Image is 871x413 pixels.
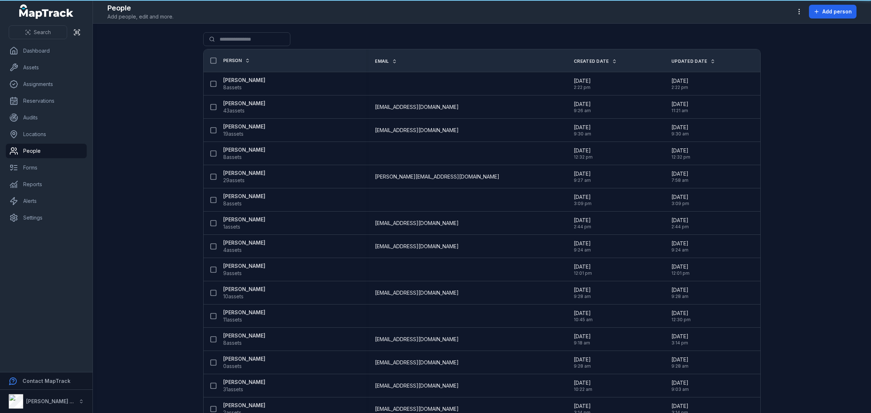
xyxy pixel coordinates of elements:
[671,333,688,340] span: [DATE]
[375,243,459,250] span: [EMAIL_ADDRESS][DOMAIN_NAME]
[574,77,591,85] span: [DATE]
[671,294,688,299] span: 9:28 am
[223,107,245,114] span: 43 assets
[809,5,856,19] button: Add person
[574,131,591,137] span: 9:30 am
[574,147,593,160] time: 6/6/2025, 12:32:38 PM
[671,363,688,369] span: 9:28 am
[671,170,688,183] time: 8/1/2025, 7:58:22 AM
[574,170,591,177] span: [DATE]
[26,398,77,404] strong: [PERSON_NAME] Air
[223,239,265,254] a: [PERSON_NAME]4assets
[6,60,87,75] a: Assets
[19,4,74,19] a: MapTrack
[671,247,688,253] span: 9:24 am
[574,263,592,270] span: [DATE]
[223,309,265,323] a: [PERSON_NAME]11assets
[223,286,265,293] strong: [PERSON_NAME]
[671,286,688,299] time: 3/4/2025, 9:28:25 AM
[574,201,592,206] span: 3:09 pm
[375,359,459,366] span: [EMAIL_ADDRESS][DOMAIN_NAME]
[223,332,265,347] a: [PERSON_NAME]8assets
[574,217,591,224] span: [DATE]
[822,8,852,15] span: Add person
[223,270,242,277] span: 9 assets
[375,405,459,413] span: [EMAIL_ADDRESS][DOMAIN_NAME]
[574,333,591,340] span: [DATE]
[671,317,691,323] span: 12:30 pm
[574,170,591,183] time: 3/4/2025, 9:27:41 AM
[574,154,593,160] span: 12:32 pm
[223,77,265,91] a: [PERSON_NAME]8assets
[223,355,265,363] strong: [PERSON_NAME]
[574,379,592,387] span: [DATE]
[223,123,265,138] a: [PERSON_NAME]19assets
[671,193,689,201] span: [DATE]
[671,240,688,247] span: [DATE]
[574,224,591,230] span: 2:44 pm
[223,363,242,370] span: 0 assets
[223,239,265,246] strong: [PERSON_NAME]
[671,310,691,323] time: 3/7/2025, 12:30:03 PM
[671,224,689,230] span: 2:44 pm
[223,77,265,84] strong: [PERSON_NAME]
[223,130,244,138] span: 19 assets
[671,217,689,224] span: [DATE]
[574,286,591,294] span: [DATE]
[223,123,265,130] strong: [PERSON_NAME]
[223,193,265,200] strong: [PERSON_NAME]
[223,386,243,393] span: 31 assets
[223,262,265,277] a: [PERSON_NAME]9assets
[671,379,689,387] span: [DATE]
[6,160,87,175] a: Forms
[375,58,389,64] span: Email
[671,108,688,114] span: 11:21 am
[574,108,591,114] span: 9:26 am
[574,356,591,363] span: [DATE]
[574,193,592,201] span: [DATE]
[671,402,688,410] span: [DATE]
[223,246,242,254] span: 4 assets
[223,332,265,339] strong: [PERSON_NAME]
[671,356,688,369] time: 3/4/2025, 9:28:56 AM
[223,379,265,393] a: [PERSON_NAME]31assets
[107,13,173,20] span: Add people, edit and more.
[6,127,87,142] a: Locations
[223,177,245,184] span: 29 assets
[6,177,87,192] a: Reports
[375,382,459,389] span: [EMAIL_ADDRESS][DOMAIN_NAME]
[375,289,459,297] span: [EMAIL_ADDRESS][DOMAIN_NAME]
[671,124,689,131] span: [DATE]
[6,210,87,225] a: Settings
[574,333,591,346] time: 3/4/2025, 9:18:30 AM
[9,25,67,39] button: Search
[671,131,689,137] span: 9:30 am
[574,77,591,90] time: 8/20/2025, 2:22:10 PM
[223,169,265,177] strong: [PERSON_NAME]
[223,339,242,347] span: 8 assets
[574,387,592,392] span: 10:22 am
[574,147,593,154] span: [DATE]
[574,124,591,137] time: 6/4/2025, 9:30:08 AM
[574,310,593,317] span: [DATE]
[574,247,591,253] span: 9:24 am
[223,262,265,270] strong: [PERSON_NAME]
[6,77,87,91] a: Assignments
[574,177,591,183] span: 9:27 am
[223,146,265,154] strong: [PERSON_NAME]
[671,77,688,90] time: 8/20/2025, 2:22:10 PM
[223,146,265,161] a: [PERSON_NAME]8assets
[375,103,459,111] span: [EMAIL_ADDRESS][DOMAIN_NAME]
[574,124,591,131] span: [DATE]
[34,29,51,36] span: Search
[574,363,591,369] span: 9:28 am
[6,110,87,125] a: Audits
[375,58,397,64] a: Email
[223,286,265,300] a: [PERSON_NAME]10assets
[671,387,689,392] span: 9:03 am
[574,101,591,108] span: [DATE]
[574,294,591,299] span: 9:28 am
[574,340,591,346] span: 9:18 am
[6,194,87,208] a: Alerts
[107,3,173,13] h2: People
